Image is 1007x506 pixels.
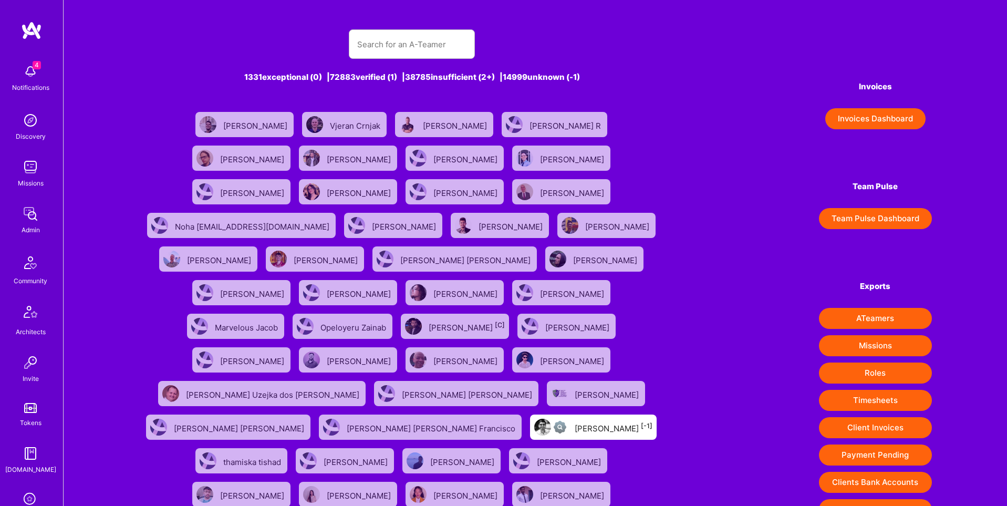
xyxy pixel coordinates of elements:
div: [PERSON_NAME] [573,252,639,266]
a: User Avatar[PERSON_NAME] [188,175,295,209]
a: User Avatar[PERSON_NAME] [513,309,620,343]
a: User Avatar[PERSON_NAME] [508,175,615,209]
img: User Avatar [377,251,393,267]
img: User Avatar [410,150,427,167]
a: User Avatar[PERSON_NAME] [295,175,401,209]
div: [PERSON_NAME] [327,151,393,165]
img: User Avatar [348,217,365,234]
a: User Avatar[PERSON_NAME] [401,175,508,209]
img: User Avatar [522,318,538,335]
a: User Avatar[PERSON_NAME] Uzejka dos [PERSON_NAME] [154,377,370,410]
div: Admin [22,224,40,235]
div: [PERSON_NAME] [540,185,606,199]
div: [PERSON_NAME] [540,353,606,367]
img: User Avatar [551,385,568,402]
a: User Avatar[PERSON_NAME] [PERSON_NAME] Francisco [315,410,526,444]
img: guide book [20,443,41,464]
img: User Avatar [534,419,551,436]
img: User Avatar [516,486,533,503]
img: User Avatar [297,318,314,335]
div: [PERSON_NAME] [327,185,393,199]
div: [PERSON_NAME] [433,353,500,367]
div: Opeloyeru Zainab [320,319,388,333]
a: User Avatar[PERSON_NAME][C] [397,309,513,343]
button: Roles [819,363,932,384]
div: [PERSON_NAME] Uzejka dos [PERSON_NAME] [186,387,361,400]
div: [PERSON_NAME] [220,286,286,300]
a: User Avatar[PERSON_NAME] [401,276,508,309]
button: Timesheets [819,390,932,411]
div: [PERSON_NAME] [327,488,393,501]
span: 4 [33,61,41,69]
div: [PERSON_NAME] [537,454,603,468]
img: User Avatar [270,251,287,267]
div: [PERSON_NAME] [PERSON_NAME] [174,420,306,434]
button: Invoices Dashboard [825,108,926,129]
img: User Avatar [196,284,213,301]
div: [PERSON_NAME] R [530,118,603,131]
img: discovery [20,110,41,131]
a: Invoices Dashboard [819,108,932,129]
button: ATeamers [819,308,932,329]
div: Marvelous Jacob [215,319,280,333]
div: [PERSON_NAME] [294,252,360,266]
button: Client Invoices [819,417,932,438]
a: User Avatar[PERSON_NAME] [PERSON_NAME] [142,410,315,444]
div: [PERSON_NAME] [372,219,438,232]
sup: [C] [495,321,505,329]
div: [PERSON_NAME] [575,387,641,400]
button: Team Pulse Dashboard [819,208,932,229]
a: User Avatar[PERSON_NAME] [401,343,508,377]
img: User Avatar [399,116,416,133]
a: User Avatar[PERSON_NAME] [553,209,660,242]
img: User Avatar [200,452,216,469]
div: [PERSON_NAME] [433,151,500,165]
a: User AvatarNot fully vetted[PERSON_NAME][-1] [526,410,661,444]
img: Not fully vetted [554,421,566,433]
a: User AvatarNoha [EMAIL_ADDRESS][DOMAIN_NAME] [143,209,340,242]
div: [PERSON_NAME] [540,151,606,165]
a: User Avatar[PERSON_NAME] [505,444,611,478]
div: [PERSON_NAME] [PERSON_NAME] [402,387,534,400]
img: User Avatar [407,452,423,469]
h4: Team Pulse [819,182,932,191]
a: User Avatar[PERSON_NAME] R [497,108,611,141]
div: [PERSON_NAME] [220,185,286,199]
img: User Avatar [196,183,213,200]
div: Tokens [20,417,41,428]
div: [PERSON_NAME] [187,252,253,266]
img: User Avatar [303,183,320,200]
img: tokens [24,403,37,413]
img: User Avatar [150,419,167,436]
a: User AvatarOpeloyeru Zainab [288,309,397,343]
button: Payment Pending [819,445,932,466]
div: [PERSON_NAME] [223,118,289,131]
div: 1331 exceptional (0) | 72883 verified (1) | 38785 insufficient (2+) | 14999 unknown (-1) [139,71,684,82]
img: User Avatar [410,486,427,503]
img: User Avatar [196,352,213,368]
img: Invite [20,352,41,373]
div: [PERSON_NAME] [430,454,496,468]
div: [PERSON_NAME] [479,219,545,232]
a: User Avatar[PERSON_NAME] [391,108,497,141]
a: User Avatar[PERSON_NAME] [340,209,447,242]
div: [PERSON_NAME] [PERSON_NAME] [400,252,533,266]
img: User Avatar [303,486,320,503]
div: [PERSON_NAME] [545,319,611,333]
img: User Avatar [300,452,317,469]
img: User Avatar [516,284,533,301]
img: teamwork [20,157,41,178]
a: User Avatar[PERSON_NAME] [292,444,398,478]
div: [PERSON_NAME] [540,286,606,300]
a: User Avatar[PERSON_NAME] [188,343,295,377]
a: User Avatar[PERSON_NAME] [543,377,649,410]
img: User Avatar [516,352,533,368]
img: User Avatar [306,116,323,133]
img: User Avatar [516,183,533,200]
div: [PERSON_NAME] [575,420,652,434]
div: [PERSON_NAME] [433,185,500,199]
img: User Avatar [410,183,427,200]
input: Search for an A-Teamer [357,31,466,58]
div: Architects [16,326,46,337]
